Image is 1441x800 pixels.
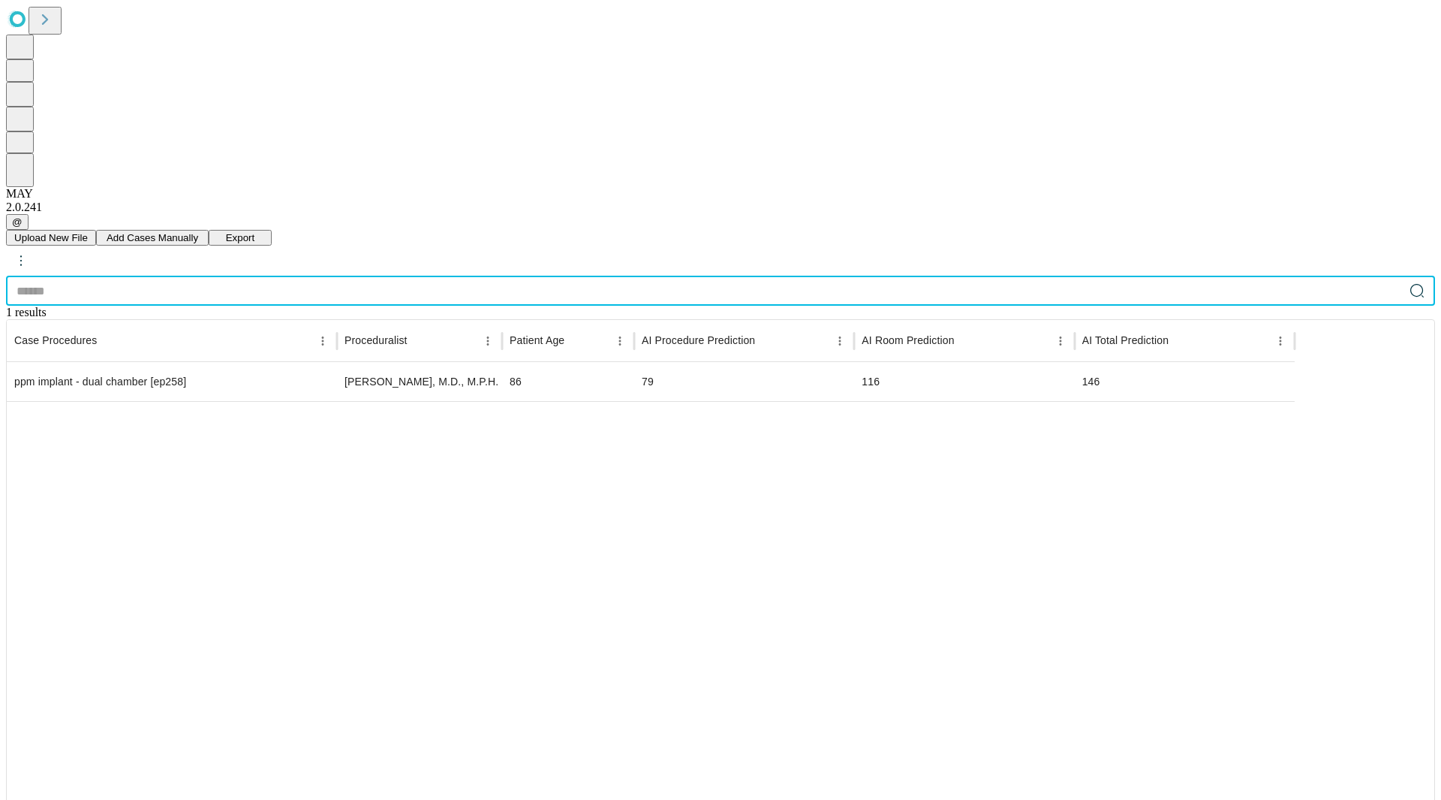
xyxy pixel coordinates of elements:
button: Export [209,230,272,246]
span: 79 [642,376,654,388]
span: @ [12,216,23,228]
span: Export [226,232,255,243]
button: @ [6,214,29,230]
div: ppm implant - dual chamber [ep258] [14,363,329,401]
button: Menu [829,331,850,352]
button: Sort [1170,331,1191,352]
button: Menu [1270,331,1291,352]
span: 116 [862,376,880,388]
div: 86 [510,363,627,401]
a: Export [209,231,272,243]
button: Sort [98,331,119,352]
button: Menu [477,331,498,352]
div: [PERSON_NAME], M.D., M.P.H. [1003510] [344,363,495,401]
span: Includes set-up, patient in-room to patient out-of-room, and clean-up [1082,333,1169,348]
span: Add Cases Manually [107,232,198,243]
button: Menu [609,331,630,352]
button: kebab-menu [8,247,35,274]
button: Sort [409,331,430,352]
div: MAY [6,187,1435,201]
button: Sort [956,331,977,352]
span: Patient in room to patient out of room [862,333,954,348]
button: Menu [1050,331,1071,352]
button: Upload New File [6,230,96,246]
span: Scheduled procedures [14,333,97,348]
button: Sort [566,331,587,352]
span: Time-out to extubation/pocket closure [642,333,755,348]
div: 2.0.241 [6,201,1435,214]
span: Proceduralist [344,333,408,348]
span: Upload New File [14,232,88,243]
span: 1 results [6,306,47,318]
button: Sort [757,331,778,352]
button: Menu [312,331,333,352]
span: Patient Age [510,333,564,348]
button: Add Cases Manually [96,230,209,246]
span: 146 [1082,376,1100,388]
